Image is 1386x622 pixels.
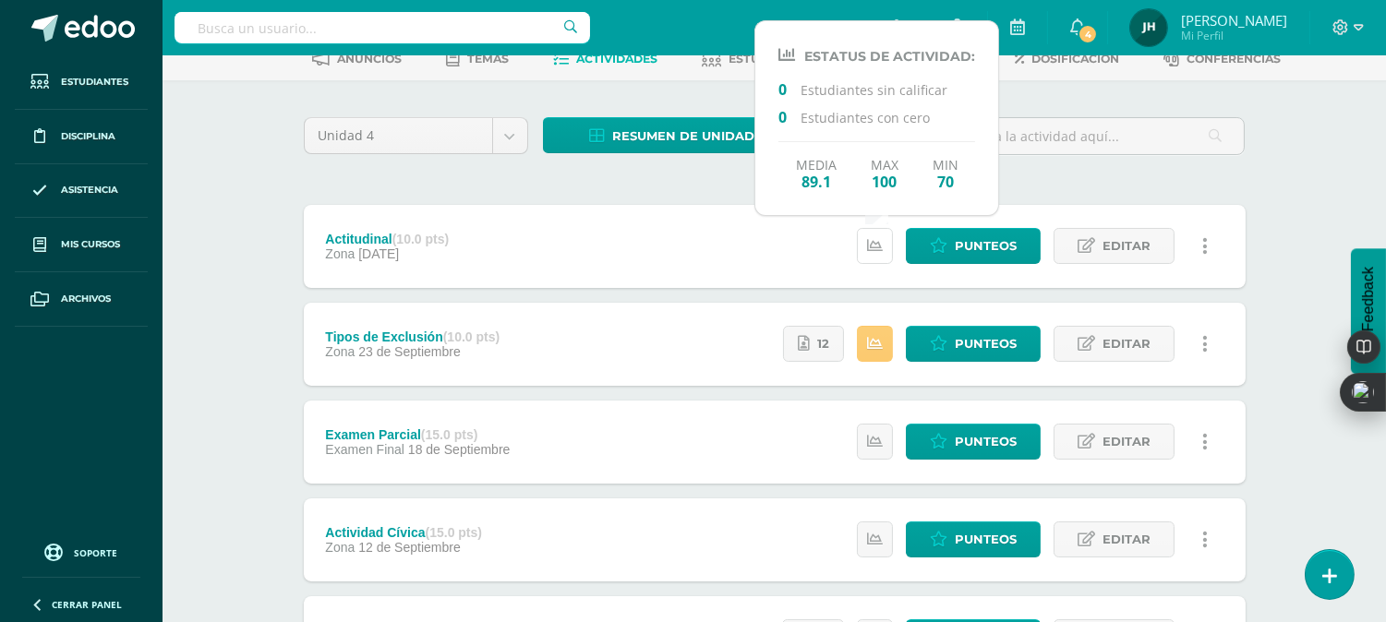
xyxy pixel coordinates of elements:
[817,327,829,361] span: 12
[1015,44,1119,74] a: Dosificación
[1360,267,1377,331] span: Feedback
[305,118,527,153] a: Unidad 4
[443,329,500,344] strong: (10.0 pts)
[15,164,148,219] a: Asistencia
[1031,52,1119,66] span: Dosificación
[325,525,482,540] div: Actividad Cívica
[796,173,837,190] span: 89.1
[1351,248,1386,374] button: Feedback - Mostrar encuesta
[1130,9,1167,46] img: 8f6081552c2c2e82198f93275e96240a.png
[1187,52,1281,66] span: Conferencias
[61,237,120,252] span: Mis cursos
[312,44,402,74] a: Anuncios
[15,55,148,110] a: Estudiantes
[337,52,402,66] span: Anuncios
[729,52,813,66] span: Estudiantes
[702,44,813,74] a: Estudiantes
[358,344,461,359] span: 23 de Septiembre
[778,107,975,126] p: Estudiantes con cero
[446,44,509,74] a: Temas
[955,327,1017,361] span: Punteos
[1163,44,1281,74] a: Conferencias
[325,442,404,457] span: Examen Final
[612,119,754,153] span: Resumen de unidad
[22,539,140,564] a: Soporte
[61,292,111,306] span: Archivos
[408,442,511,457] span: 18 de Septiembre
[796,157,837,190] div: Media
[955,229,1017,263] span: Punteos
[325,246,355,261] span: Zona
[778,46,975,65] h4: Estatus de Actividad:
[358,540,461,555] span: 12 de Septiembre
[955,425,1017,459] span: Punteos
[906,326,1041,362] a: Punteos
[392,232,449,246] strong: (10.0 pts)
[933,173,958,190] span: 70
[871,157,898,190] div: Max
[1103,425,1151,459] span: Editar
[906,521,1041,557] a: Punteos
[61,75,128,90] span: Estudiantes
[426,525,482,540] strong: (15.0 pts)
[778,79,975,99] p: Estudiantes sin calificar
[783,326,844,362] a: 12
[75,546,118,559] span: Soporte
[52,598,122,611] span: Cerrar panel
[61,129,115,144] span: Disciplina
[933,157,958,190] div: Min
[61,183,118,197] span: Asistencia
[906,228,1041,264] a: Punteos
[576,52,657,66] span: Actividades
[778,107,801,126] span: 0
[1181,28,1287,43] span: Mi Perfil
[325,329,500,344] div: Tipos de Exclusión
[325,344,355,359] span: Zona
[1078,24,1098,44] span: 4
[325,232,449,246] div: Actitudinal
[1103,229,1151,263] span: Editar
[15,218,148,272] a: Mis cursos
[175,12,590,43] input: Busca un usuario...
[319,118,478,153] span: Unidad 4
[358,246,399,261] span: [DATE]
[906,424,1041,460] a: Punteos
[325,540,355,555] span: Zona
[1181,11,1287,30] span: [PERSON_NAME]
[553,44,657,74] a: Actividades
[1103,327,1151,361] span: Editar
[15,110,148,164] a: Disciplina
[15,272,148,327] a: Archivos
[467,52,509,66] span: Temas
[871,173,898,190] span: 100
[942,118,1244,154] input: Busca la actividad aquí...
[543,117,801,153] a: Resumen de unidad
[955,522,1017,556] span: Punteos
[325,427,510,442] div: Examen Parcial
[1103,522,1151,556] span: Editar
[778,79,801,98] span: 0
[421,427,477,442] strong: (15.0 pts)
